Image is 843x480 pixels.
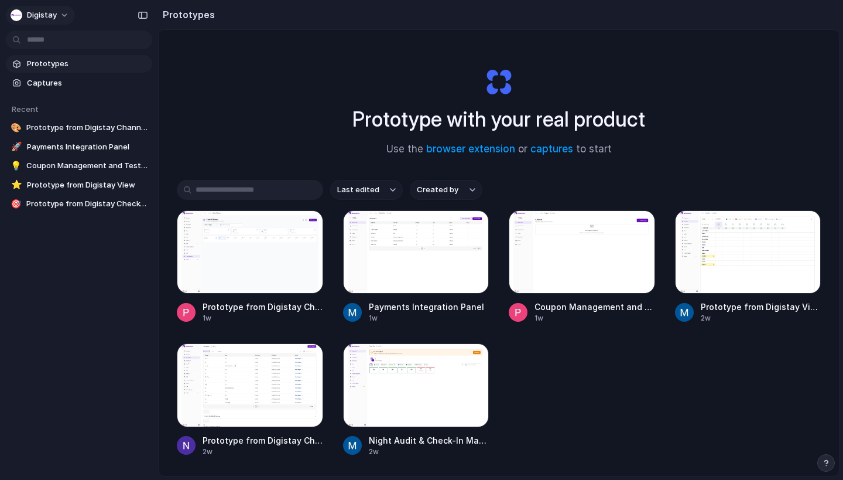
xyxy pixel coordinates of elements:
span: Last edited [337,184,379,196]
h2: Prototypes [158,8,215,22]
span: Prototype from Digistay Channel Manager [26,122,148,134]
span: Payments Integration Panel [369,301,489,313]
button: Created by [410,180,482,200]
a: Prototype from Digistay ViewPrototype from Digistay View2w [675,210,821,324]
div: 2w [203,447,323,457]
h1: Prototype with your real product [352,104,645,135]
div: 1w [203,313,323,324]
a: 💡Coupon Management and Testing Interface [6,157,152,175]
span: Coupon Management and Testing Interface [534,301,655,313]
a: Prototype from Digistay Check-ins v2Prototype from Digistay Check-ins v22w [177,343,323,457]
a: Night Audit & Check-In ManagementNight Audit & Check-In Management2w [343,343,489,457]
a: captures [530,143,573,155]
a: 🚀Payments Integration Panel [6,138,152,156]
a: Payments Integration PanelPayments Integration Panel1w [343,210,489,324]
span: Created by [417,184,458,196]
button: Digistay [6,6,75,25]
span: Coupon Management and Testing Interface [26,160,148,172]
span: Night Audit & Check-In Management [369,434,489,447]
div: ⭐ [11,179,22,191]
button: Last edited [330,180,403,200]
span: Prototype from Digistay Channel Manager [203,301,323,313]
a: Prototypes [6,55,152,73]
span: Recent [12,104,39,114]
a: Coupon Management and Testing InterfaceCoupon Management and Testing Interface1w [509,210,655,324]
div: 1w [534,313,655,324]
div: 2w [701,313,821,324]
a: 🎯Prototype from Digistay Check-ins v2 [6,195,152,213]
span: Prototype from Digistay Check-ins v2 [26,198,148,210]
a: Captures [6,74,152,92]
span: Prototype from Digistay View [701,301,821,313]
div: 🚀 [11,141,22,153]
a: browser extension [426,143,515,155]
span: Prototypes [27,58,148,70]
span: Payments Integration Panel [27,141,148,153]
div: 🎨 [11,122,22,134]
div: 1w [369,313,489,324]
a: ⭐Prototype from Digistay View [6,176,152,194]
span: Digistay [27,9,57,21]
div: 💡 [11,160,22,172]
div: 2w [369,447,489,457]
span: Use the or to start [386,142,612,157]
div: 🎯 [11,198,22,210]
span: Prototype from Digistay View [27,179,148,191]
span: Prototype from Digistay Check-ins v2 [203,434,323,447]
a: 🎨Prototype from Digistay Channel Manager [6,119,152,137]
span: Captures [27,77,148,89]
a: Prototype from Digistay Channel ManagerPrototype from Digistay Channel Manager1w [177,210,323,324]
